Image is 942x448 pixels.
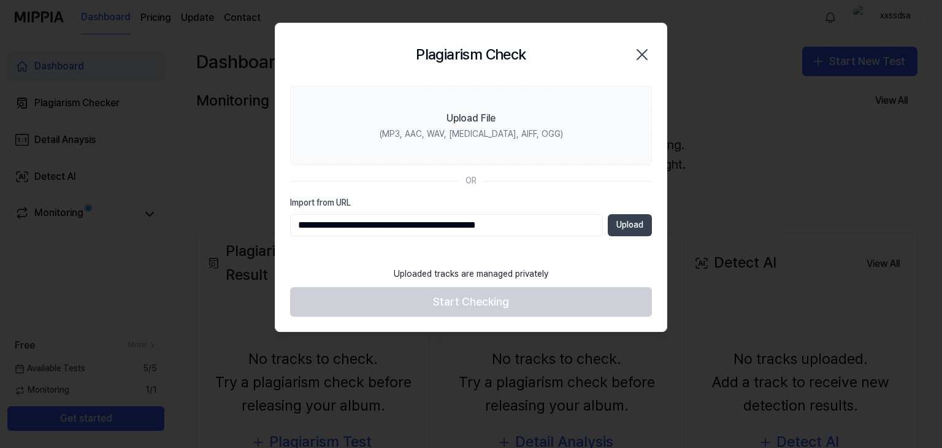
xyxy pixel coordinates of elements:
[446,111,496,126] div: Upload File
[290,197,652,209] label: Import from URL
[416,43,526,66] h2: Plagiarism Check
[608,214,652,236] button: Upload
[386,261,556,288] div: Uploaded tracks are managed privately
[465,175,477,187] div: OR
[380,128,563,141] div: (MP3, AAC, WAV, [MEDICAL_DATA], AIFF, OGG)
